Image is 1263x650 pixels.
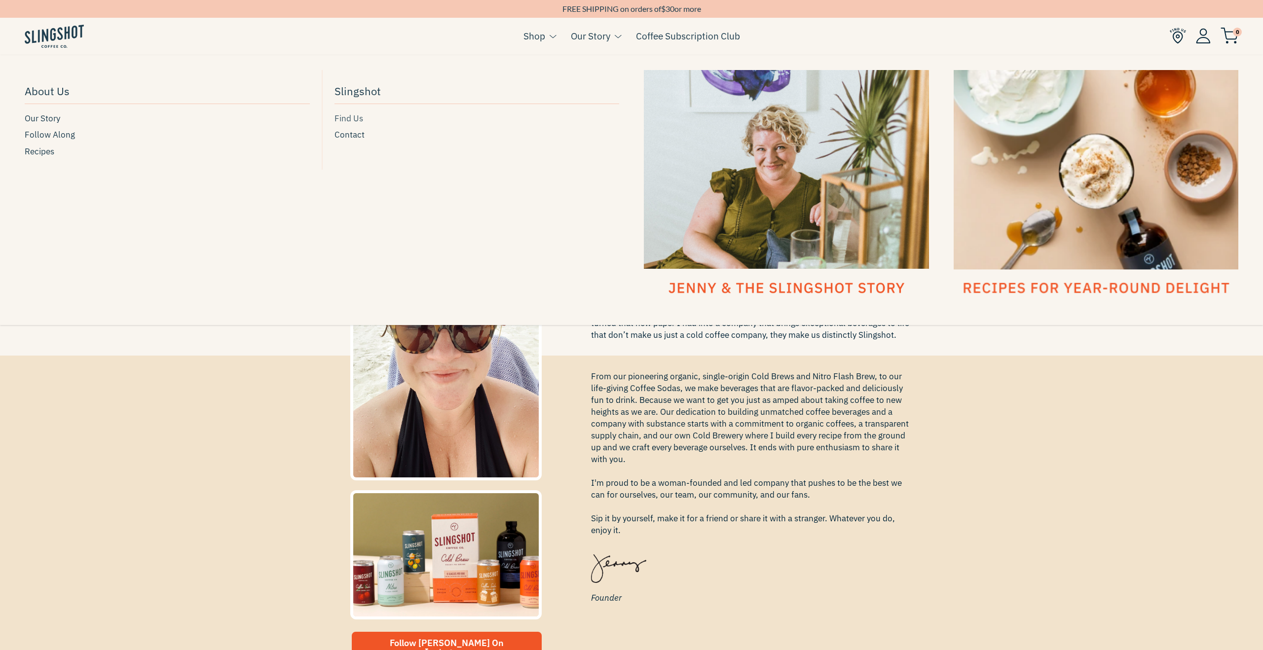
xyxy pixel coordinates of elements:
a: 0 [1221,30,1238,42]
a: Find Us [334,112,620,125]
a: Contact [334,128,620,142]
span: Find Us [334,112,363,125]
a: Coffee Subscription Club [636,29,740,43]
img: jenny-1635967602210_376x.jpg [350,213,542,480]
span: 30 [666,4,674,13]
a: Shop [523,29,545,43]
span: Contact [334,128,365,142]
img: jennysig-1635968069213_112x.png [591,544,646,583]
span: From our pioneering organic, single-origin Cold Brews and Nitro Flash Brew, to our life-giving Co... [591,370,913,536]
a: Slingshot [334,80,620,104]
span: Founder [591,591,913,605]
span: About Us [25,82,70,100]
span: $ [661,4,666,13]
a: Our Story [571,29,610,43]
span: Recipes [25,145,54,158]
img: Find Us [1170,28,1186,44]
span: Slingshot [334,82,381,100]
a: Recipes [25,145,310,158]
span: Follow Along [25,128,75,142]
a: Follow Along [25,128,310,142]
img: cart [1221,28,1238,44]
span: Our Story [25,112,60,125]
img: familymobile-1635980904423_376x.jpg [350,490,542,619]
a: About Us [25,80,310,104]
a: Our Story [25,112,310,125]
span: 0 [1233,28,1242,36]
img: Account [1196,28,1211,43]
